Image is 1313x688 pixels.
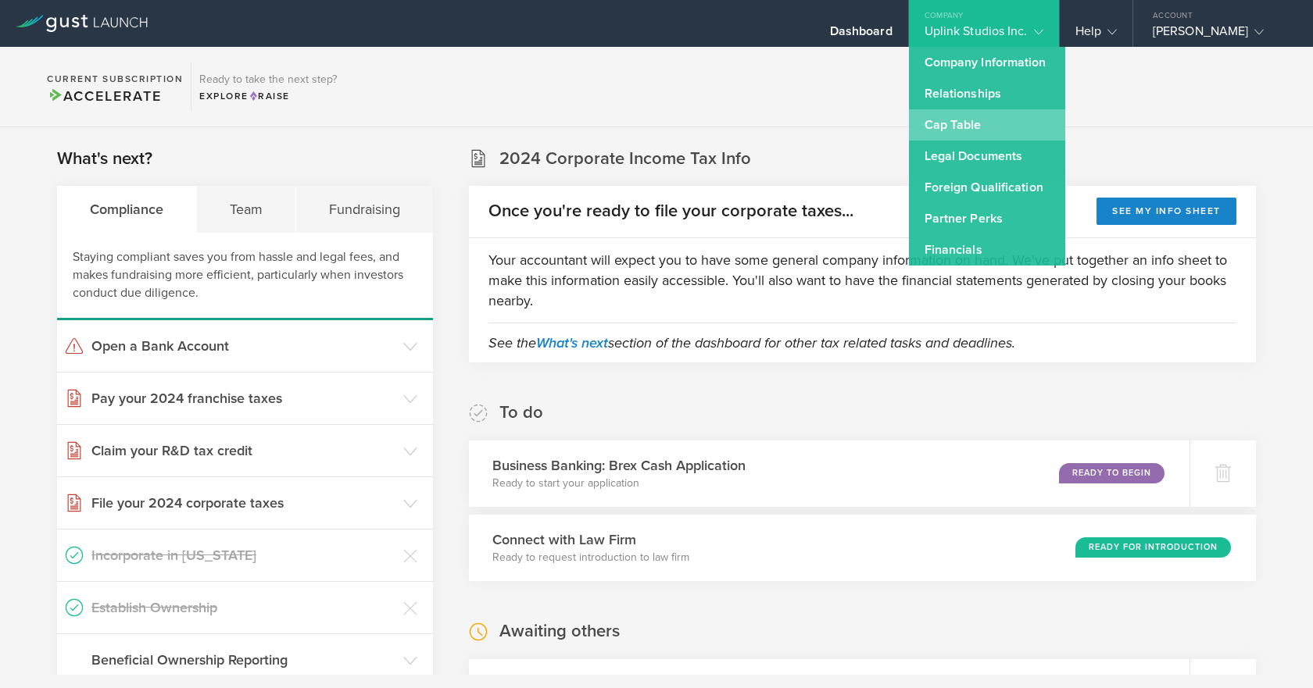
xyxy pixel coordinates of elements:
h3: Connect with Law Firm [492,529,689,550]
p: Your accountant will expect you to have some general company information on hand. We've put toget... [488,250,1236,311]
button: See my info sheet [1097,198,1236,225]
div: Business Banking: Brex Cash ApplicationReady to start your applicationReady to Begin [469,440,1190,507]
div: Explore [199,89,337,103]
h2: Once you're ready to file your corporate taxes... [488,200,853,223]
a: What's next [536,334,608,351]
h3: Beneficial Ownership Reporting [91,650,395,670]
div: Fundraising [296,186,433,233]
em: See the section of the dashboard for other tax related tasks and deadlines. [488,334,1015,351]
iframe: Chat Widget [1235,613,1313,688]
h3: File your 2024 corporate taxes [91,493,395,513]
div: Connect with Law FirmReady to request introduction to law firmReady for Introduction [469,515,1256,581]
h3: Open a Bank Account [91,336,395,356]
h3: Business Banking: Brex Cash Application [492,455,746,476]
span: Raise [249,91,290,102]
div: Dashboard [830,23,893,47]
div: Team [197,186,296,233]
div: Staying compliant saves you from hassle and legal fees, and makes fundraising more efficient, par... [57,233,433,320]
div: Compliance [57,186,197,233]
div: [PERSON_NAME] [1153,23,1286,47]
h2: 2024 Corporate Income Tax Info [499,148,751,170]
h2: What's next? [57,148,152,170]
h2: Awaiting others [499,620,620,643]
h2: To do [499,401,543,424]
h3: Incorporate in [US_STATE] [91,545,395,565]
div: Uplink Studios Inc. [925,23,1043,47]
h3: Pay your 2024 franchise taxes [91,388,395,408]
div: Ready to Begin [1059,463,1165,483]
div: Ready for Introduction [1075,537,1231,558]
h3: Establish Ownership [91,597,395,618]
div: Ready to take the next step?ExploreRaise [191,62,345,111]
h2: Current Subscription [47,74,183,84]
h3: Claim your R&D tax credit [91,440,395,461]
p: Ready to start your application [492,476,746,491]
div: Help [1075,23,1117,47]
h3: Ready to take the next step? [199,74,337,85]
span: Accelerate [47,87,161,105]
p: Ready to request introduction to law firm [492,550,689,565]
